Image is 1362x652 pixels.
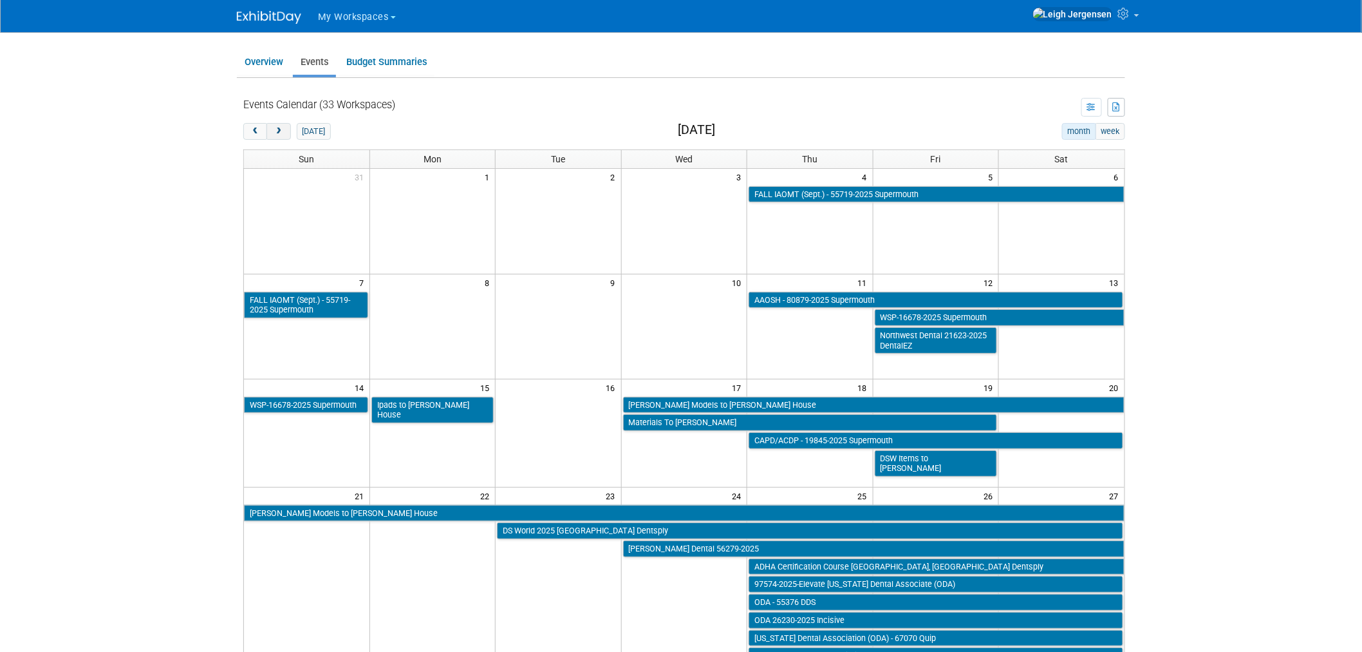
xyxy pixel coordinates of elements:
a: Overview [237,50,290,75]
button: [DATE] [297,123,331,140]
a: ADHA Certification Course [GEOGRAPHIC_DATA], [GEOGRAPHIC_DATA] Dentsply [749,559,1124,575]
span: 19 [982,379,998,396]
a: [PERSON_NAME] Models to [PERSON_NAME] House [623,397,1124,414]
span: 12 [982,274,998,291]
a: Budget Summaries [339,50,434,75]
span: 10 [731,274,747,291]
button: month [1062,123,1096,140]
a: Northwest Dental 21623-2025 DentalEZ [875,327,997,354]
span: 13 [1108,274,1124,291]
span: 4 [861,169,873,185]
span: 2 [610,169,621,185]
span: 26 [982,488,998,504]
span: 25 [857,488,873,504]
span: 27 [1108,488,1124,504]
span: 7 [358,274,369,291]
span: Mon [424,154,442,164]
span: 11 [857,274,873,291]
a: [PERSON_NAME] Models to [PERSON_NAME] House [244,505,1124,522]
a: AAOSH - 80879-2025 Supermouth [749,292,1123,309]
span: 24 [731,488,747,504]
a: 97574-2025-Elevate [US_STATE] Dental Associate (ODA) [749,576,1123,593]
a: CAPD/ACDP - 19845-2025 Supermouth [749,432,1123,449]
span: 21 [353,488,369,504]
span: Thu [802,154,817,164]
a: WSP-16678-2025 Supermouth [875,309,1124,326]
a: FALL IAOMT (Sept.) - 55719-2025 Supermouth [749,186,1124,203]
span: 15 [479,379,495,396]
span: Wed [675,154,693,164]
span: Tue [552,154,566,164]
a: [US_STATE] Dental Association (ODA) - 67070 Quip [749,630,1123,647]
span: 5 [987,169,998,185]
span: 20 [1108,379,1124,396]
a: ODA 26230-2025 Incisive [749,612,1123,629]
a: Events [293,50,336,75]
a: DSW Items to [PERSON_NAME] [875,450,997,477]
span: 8 [483,274,495,291]
span: 31 [353,169,369,185]
a: Ipads to [PERSON_NAME] House [371,397,494,423]
button: prev [243,123,267,140]
button: week [1096,123,1125,140]
span: Sun [299,154,314,164]
h2: [DATE] [678,123,715,137]
i: Export to Spreadsheet (.csv) [1113,102,1121,111]
span: 16 [605,379,621,396]
a: ODA - 55376 DDS [749,594,1123,611]
span: 18 [857,379,873,396]
span: 6 [1113,169,1124,185]
a: DS World 2025 [GEOGRAPHIC_DATA] Dentsply [497,523,1123,539]
span: 9 [610,274,621,291]
a: FALL IAOMT (Sept.) - 55719-2025 Supermouth [244,292,368,318]
button: next [266,123,290,140]
span: 1 [483,169,495,185]
span: Fri [931,154,941,164]
span: 22 [479,488,495,504]
span: 23 [605,488,621,504]
a: Materials To [PERSON_NAME] [623,414,997,431]
span: 3 [735,169,747,185]
span: 14 [353,379,369,396]
img: ExhibitDay [237,11,301,24]
span: My Workspaces [318,12,389,23]
div: Events Calendar (33 Workspaces) [243,98,395,113]
span: Sat [1055,154,1068,164]
a: WSP-16678-2025 Supermouth [244,397,368,414]
img: Leigh Jergensen [1032,7,1113,21]
span: 17 [731,379,747,396]
a: [PERSON_NAME] Dental 56279-2025 [623,541,1124,557]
